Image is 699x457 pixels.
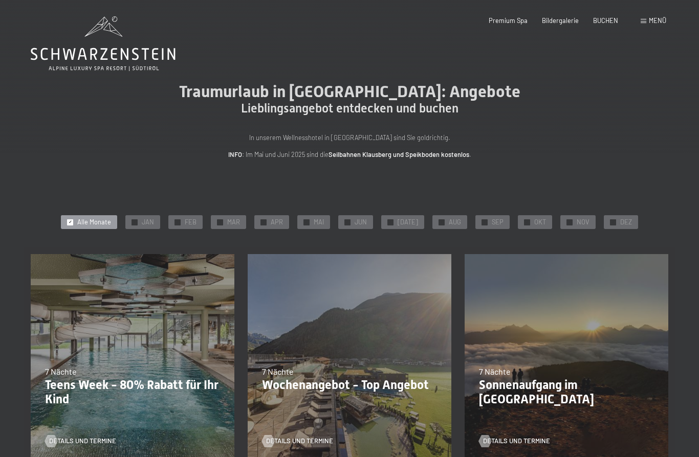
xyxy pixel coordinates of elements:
span: MAI [314,218,324,227]
span: Traumurlaub in [GEOGRAPHIC_DATA]: Angebote [179,82,520,101]
a: Premium Spa [489,16,528,25]
a: BUCHEN [593,16,618,25]
span: Menü [649,16,666,25]
p: In unserem Wellnesshotel in [GEOGRAPHIC_DATA] sind Sie goldrichtig. [145,132,554,143]
strong: INFO [228,150,242,158]
span: ✓ [526,219,529,225]
span: FEB [185,218,196,227]
p: Sonnenaufgang im [GEOGRAPHIC_DATA] [479,378,654,407]
span: [DATE] [398,218,418,227]
span: 7 Nächte [262,367,294,376]
span: JUN [355,218,367,227]
a: Details und Termine [479,437,550,446]
a: Bildergalerie [542,16,579,25]
span: 7 Nächte [45,367,77,376]
span: JAN [142,218,154,227]
span: ✓ [262,219,266,225]
p: Wochenangebot - Top Angebot [262,378,437,393]
span: ✓ [346,219,349,225]
span: ✓ [568,219,572,225]
span: ✓ [483,219,487,225]
span: Details und Termine [266,437,333,446]
span: ✓ [389,219,392,225]
span: ✓ [305,219,309,225]
span: Lieblingsangebot entdecken und buchen [241,101,458,116]
strong: Seilbahnen Klausberg und Speikboden kostenlos [329,150,469,158]
span: AUG [449,218,461,227]
span: SEP [492,218,504,227]
span: Alle Monate [77,218,111,227]
span: ✓ [176,219,180,225]
span: ✓ [611,219,615,225]
p: Teens Week - 80% Rabatt für Ihr Kind [45,378,220,407]
span: ✓ [69,219,72,225]
span: ✓ [219,219,222,225]
a: Details und Termine [45,437,116,446]
span: NOV [577,218,589,227]
span: DEZ [620,218,632,227]
p: : Im Mai und Juni 2025 sind die . [145,149,554,159]
span: Details und Termine [483,437,550,446]
span: ✓ [133,219,137,225]
span: Details und Termine [49,437,116,446]
span: APR [271,218,283,227]
span: OKT [534,218,546,227]
span: ✓ [440,219,444,225]
a: Details und Termine [262,437,333,446]
span: MAR [227,218,240,227]
span: 7 Nächte [479,367,511,376]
